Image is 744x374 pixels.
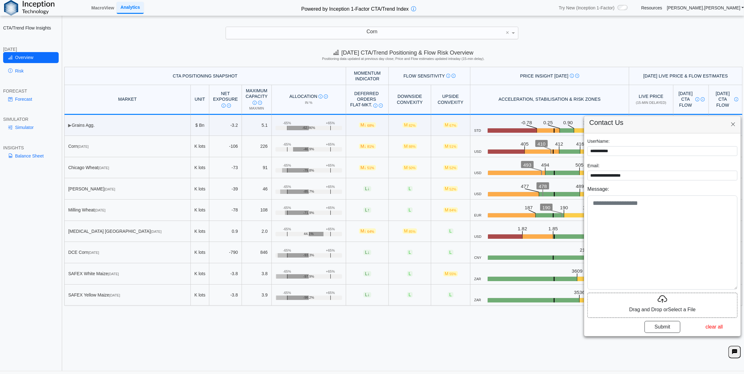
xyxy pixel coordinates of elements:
td: 91 [242,157,272,179]
span: ↓ [364,123,366,128]
span: (15-min delayed) [636,101,666,104]
span: ↓ [367,271,370,276]
text: 187 [525,205,533,210]
span: M [403,144,417,149]
td: -3.8 [209,285,242,306]
td: -106 [209,136,242,157]
td: 2.0 [242,221,272,242]
td: -73 [209,157,242,179]
text: 1.53 [583,120,593,125]
td: 3.8 [242,263,272,285]
span: [DATE] [151,230,162,233]
img: Info [222,104,226,108]
span: L [363,271,371,276]
span: L [407,207,413,213]
div: -65% [283,121,291,125]
img: Read More [701,97,705,101]
span: L [448,228,453,234]
div: -65% [283,291,291,295]
div: Deferred Orders FLAT-MKT. [350,91,383,108]
div: -65% [283,142,291,147]
text: -0.78 [521,120,532,125]
span: USD [474,192,481,196]
td: -3.2 [209,115,242,136]
div: Chicago Wheat [68,165,186,170]
div: -65% [283,248,291,253]
div: Maximum Capacity [246,88,268,105]
span: 88% [409,145,415,148]
div: [MEDICAL_DATA] [GEOGRAPHIC_DATA] [68,228,186,234]
td: 226 [242,136,272,157]
td: 3.9 [242,285,272,306]
span: L [363,250,371,255]
td: K lots [191,242,210,263]
span: Clear value [505,27,510,39]
span: [DATE] [88,251,99,254]
img: upload.png [658,294,667,304]
td: -790 [209,242,242,263]
a: MacroView [89,3,117,13]
a: Select a File [668,307,696,312]
img: Read More [379,104,383,108]
td: -39 [209,178,242,200]
div: Flow Sensitivity [393,73,466,79]
span: ZAR [474,277,481,281]
span: 51% [367,166,374,170]
span: M [359,228,376,234]
span: M [403,228,417,234]
a: clear all [706,324,723,329]
div: -65% [283,206,291,210]
img: Info [253,101,257,105]
span: M [359,122,376,128]
div: +65% [326,270,335,274]
div: [DATE] CTA Flow [713,91,738,108]
th: MARKET [64,85,191,115]
td: 0.9 [209,221,242,242]
th: [DATE] Live Price & Flow Estimates [629,67,742,85]
text: 1.82 [518,226,527,232]
span: 44.1% [304,232,313,236]
span: M [403,122,417,128]
text: 190 [561,205,570,210]
td: 108 [242,200,272,221]
span: L [407,186,413,191]
a: Balance Sheet [3,151,59,161]
td: K lots [191,221,210,242]
span: CNY [474,256,481,260]
text: 3609 [572,269,583,274]
div: -65% [283,185,291,189]
img: Read More [258,101,262,105]
span: 85% [409,230,415,233]
th: Acceleration, Stabilisation & Risk Zones [470,85,629,115]
span: L [363,292,371,297]
span: ▶ [68,123,72,128]
span: ↓ [364,144,366,149]
span: USD [474,235,481,239]
span: -97.9% [303,275,314,279]
text: 493 [523,163,532,168]
text: 0.90 [563,120,573,125]
span: ZAR [474,298,481,302]
span: -79.8% [303,168,314,173]
div: +65% [326,163,335,168]
span: × [506,30,509,35]
span: 52% [449,187,456,191]
div: Drag and Drop or [588,304,737,315]
span: Try New (Inception 1-Factor) [559,5,615,11]
div: +65% [326,227,335,231]
span: M [443,165,458,170]
td: K lots [191,200,210,221]
div: [DATE] [3,46,59,52]
text: 410 [538,141,547,147]
label: Message: [587,185,609,193]
td: 5.1 [242,115,272,136]
img: Info [695,97,699,101]
span: L [407,271,413,276]
span: 68% [367,124,374,127]
h2: Powered by Inception 1-Factor CTA/Trend Index [299,3,411,13]
span: L [407,292,413,297]
img: Info [734,97,738,101]
th: Unit [191,85,210,115]
div: -65% [283,227,291,231]
span: ↑ [367,207,370,212]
